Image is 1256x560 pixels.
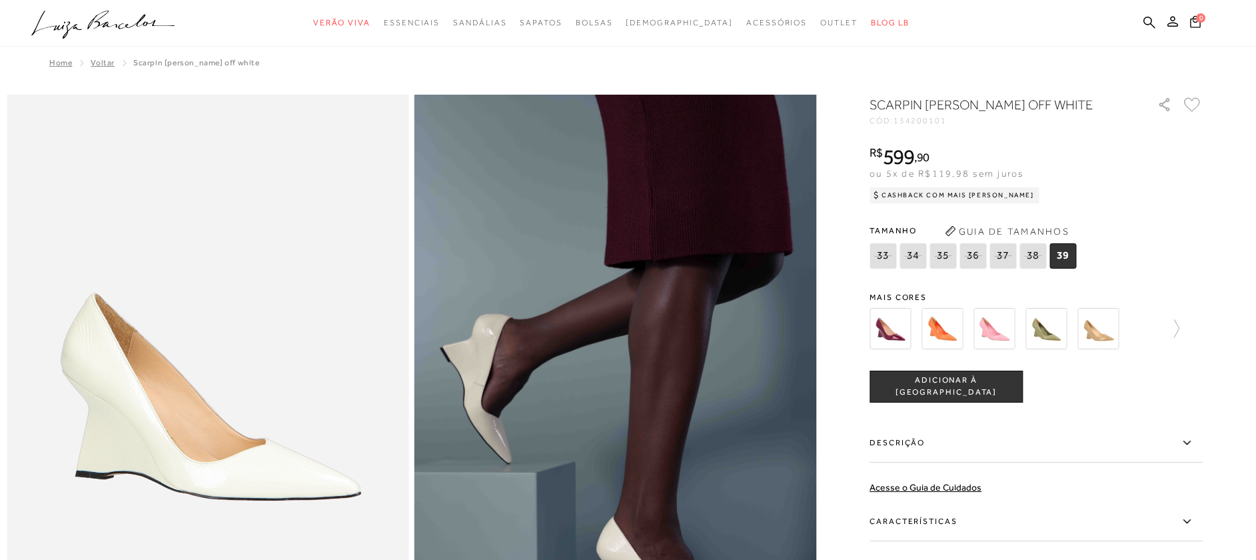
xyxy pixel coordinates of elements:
[453,11,506,35] a: noSubCategoriesText
[520,11,562,35] a: noSubCategoriesText
[870,293,1203,301] span: Mais cores
[870,95,1119,114] h1: SCARPIN [PERSON_NAME] OFF WHITE
[576,18,613,27] span: Bolsas
[870,371,1023,403] button: ADICIONAR À [GEOGRAPHIC_DATA]
[871,18,910,27] span: BLOG LB
[870,375,1022,398] span: ADICIONAR À [GEOGRAPHIC_DATA]
[914,151,930,163] i: ,
[870,243,896,269] span: 33
[959,243,986,269] span: 36
[922,308,963,349] img: SCARPIN ANABELA EM COURO LARANJA SUNSET
[133,58,260,67] span: SCARPIN [PERSON_NAME] OFF WHITE
[820,11,858,35] a: noSubCategoriesText
[870,117,1136,125] div: CÓD:
[313,18,370,27] span: Verão Viva
[989,243,1016,269] span: 37
[626,11,733,35] a: noSubCategoriesText
[384,18,440,27] span: Essenciais
[940,221,1073,242] button: Guia de Tamanhos
[870,168,1023,179] span: ou 5x de R$119,98 sem juros
[870,308,911,349] img: SCARPIN ANABELA EM COURO VERNIZ MARSALA
[870,482,981,493] a: Acesse o Guia de Cuidados
[1049,243,1076,269] span: 39
[1019,243,1046,269] span: 38
[576,11,613,35] a: noSubCategoriesText
[870,147,883,159] i: R$
[870,187,1039,203] div: Cashback com Mais [PERSON_NAME]
[820,18,858,27] span: Outlet
[49,58,72,67] a: Home
[870,424,1203,463] label: Descrição
[91,58,115,67] a: Voltar
[626,18,733,27] span: [DEMOGRAPHIC_DATA]
[917,150,930,164] span: 90
[746,18,807,27] span: Acessórios
[871,11,910,35] a: BLOG LB
[900,243,926,269] span: 34
[453,18,506,27] span: Sandálias
[313,11,370,35] a: noSubCategoriesText
[894,116,947,125] span: 134200101
[384,11,440,35] a: noSubCategoriesText
[883,145,914,169] span: 599
[870,221,1079,241] span: Tamanho
[746,11,807,35] a: noSubCategoriesText
[870,503,1203,541] label: Características
[930,243,956,269] span: 35
[1196,13,1205,23] span: 0
[1186,15,1205,33] button: 0
[1025,308,1067,349] img: SCARPIN ANABELA EM COURO VERDE OLIVA
[1077,308,1119,349] img: SCARPIN ANABELA EM COURO VERNIZ BEGE ARGILA
[973,308,1015,349] img: SCARPIN ANABELA EM COURO ROSA CEREJEIRA
[520,18,562,27] span: Sapatos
